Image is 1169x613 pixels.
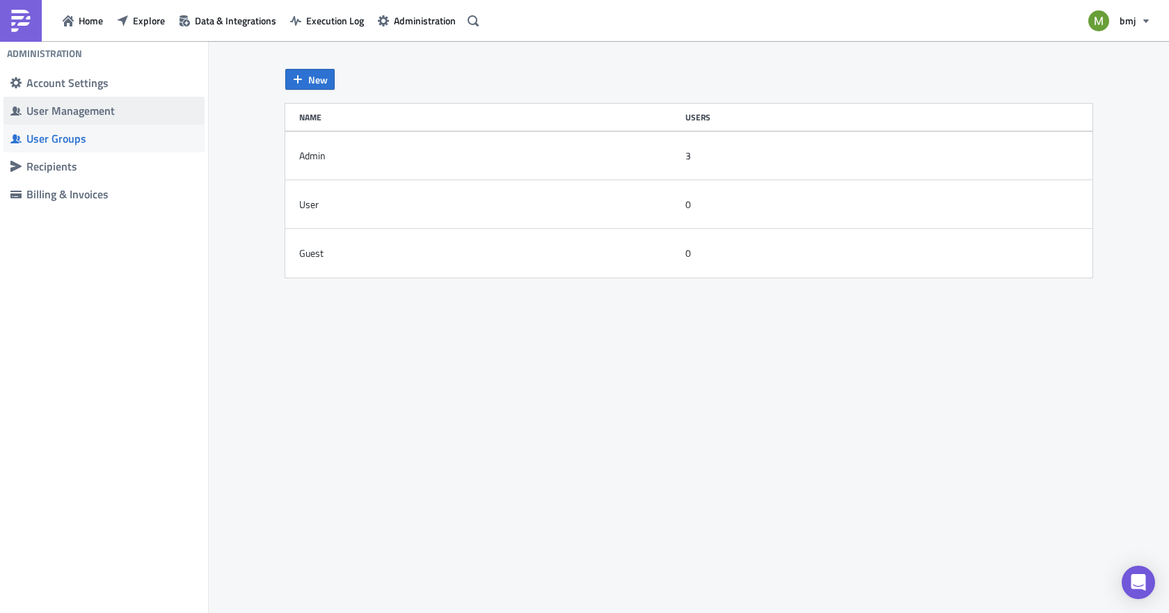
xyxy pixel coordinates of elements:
[299,198,319,211] div: User
[195,13,276,28] span: Data & Integrations
[172,10,283,31] button: Data & Integrations
[26,132,198,145] div: User Groups
[306,13,364,28] span: Execution Log
[685,112,989,122] div: Users
[110,10,172,31] button: Explore
[26,159,198,173] div: Recipients
[394,13,456,28] span: Administration
[685,247,691,260] div: 0
[299,247,324,260] div: Guest
[1087,9,1111,33] img: Avatar
[1080,6,1159,36] button: bmj
[56,10,110,31] button: Home
[7,47,82,60] h4: Administration
[26,76,198,90] div: Account Settings
[299,150,326,162] div: Admin
[1120,13,1136,28] span: bmj
[26,187,198,201] div: Billing & Invoices
[79,13,103,28] span: Home
[685,198,691,211] div: 0
[299,112,678,122] div: Name
[26,104,198,118] div: User Management
[10,10,32,32] img: PushMetrics
[308,72,328,87] span: New
[133,13,165,28] span: Explore
[285,69,335,90] button: New
[371,10,463,31] button: Administration
[685,150,691,162] div: 3
[1122,566,1155,599] div: Open Intercom Messenger
[283,10,371,31] button: Execution Log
